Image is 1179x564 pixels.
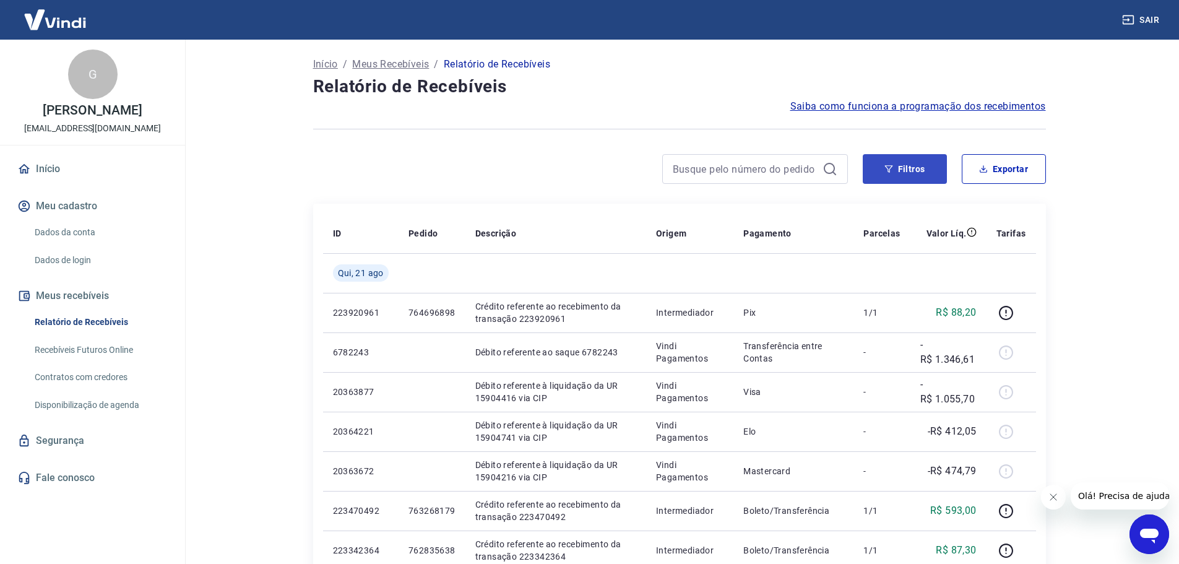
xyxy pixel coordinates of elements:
[863,154,947,184] button: Filtros
[333,227,342,240] p: ID
[475,498,637,523] p: Crédito referente ao recebimento da transação 223470492
[444,57,550,72] p: Relatório de Recebíveis
[656,505,723,517] p: Intermediador
[475,459,637,484] p: Débito referente à liquidação da UR 15904216 via CIP
[1129,514,1169,554] iframe: Botão para abrir a janela de mensagens
[656,544,723,557] p: Intermediador
[926,227,967,240] p: Valor Líq.
[930,503,977,518] p: R$ 593,00
[743,340,844,365] p: Transferência entre Contas
[15,282,170,310] button: Meus recebíveis
[43,104,142,117] p: [PERSON_NAME]
[863,544,900,557] p: 1/1
[656,380,723,404] p: Vindi Pagamentos
[475,538,637,563] p: Crédito referente ao recebimento da transação 223342364
[863,425,900,438] p: -
[15,464,170,492] a: Fale conosco
[333,465,389,477] p: 20363672
[743,306,844,319] p: Pix
[15,155,170,183] a: Início
[656,419,723,444] p: Vindi Pagamentos
[333,386,389,398] p: 20363877
[338,267,384,279] span: Qui, 21 ago
[408,306,456,319] p: 764696898
[743,465,844,477] p: Mastercard
[996,227,1026,240] p: Tarifas
[863,346,900,358] p: -
[1071,482,1169,510] iframe: Mensagem da empresa
[352,57,429,72] a: Meus Recebíveis
[343,57,347,72] p: /
[673,160,818,178] input: Busque pelo número do pedido
[936,543,976,558] p: R$ 87,30
[408,544,456,557] p: 762835638
[656,340,723,365] p: Vindi Pagamentos
[920,377,977,407] p: -R$ 1.055,70
[333,505,389,517] p: 223470492
[475,380,637,404] p: Débito referente à liquidação da UR 15904416 via CIP
[313,57,338,72] a: Início
[15,1,95,38] img: Vindi
[475,300,637,325] p: Crédito referente ao recebimento da transação 223920961
[920,337,977,367] p: -R$ 1.346,61
[790,99,1046,114] a: Saiba como funciona a programação dos recebimentos
[928,464,977,479] p: -R$ 474,79
[68,50,118,99] div: G
[656,459,723,484] p: Vindi Pagamentos
[30,393,170,418] a: Disponibilização de agenda
[30,337,170,363] a: Recebíveis Futuros Online
[7,9,104,19] span: Olá! Precisa de ajuda?
[333,544,389,557] p: 223342364
[313,74,1046,99] h4: Relatório de Recebíveis
[962,154,1046,184] button: Exportar
[15,427,170,454] a: Segurança
[15,193,170,220] button: Meu cadastro
[863,386,900,398] p: -
[30,220,170,245] a: Dados da conta
[434,57,438,72] p: /
[30,248,170,273] a: Dados de login
[1120,9,1164,32] button: Sair
[475,346,637,358] p: Débito referente ao saque 6782243
[30,310,170,335] a: Relatório de Recebíveis
[333,346,389,358] p: 6782243
[30,365,170,390] a: Contratos com credores
[743,425,844,438] p: Elo
[333,425,389,438] p: 20364221
[743,227,792,240] p: Pagamento
[408,505,456,517] p: 763268179
[475,227,517,240] p: Descrição
[936,305,976,320] p: R$ 88,20
[928,424,977,439] p: -R$ 412,05
[475,419,637,444] p: Débito referente à liquidação da UR 15904741 via CIP
[1041,485,1066,510] iframe: Fechar mensagem
[24,122,161,135] p: [EMAIL_ADDRESS][DOMAIN_NAME]
[743,386,844,398] p: Visa
[408,227,438,240] p: Pedido
[743,505,844,517] p: Boleto/Transferência
[656,306,723,319] p: Intermediador
[863,505,900,517] p: 1/1
[656,227,686,240] p: Origem
[863,306,900,319] p: 1/1
[333,306,389,319] p: 223920961
[743,544,844,557] p: Boleto/Transferência
[863,465,900,477] p: -
[863,227,900,240] p: Parcelas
